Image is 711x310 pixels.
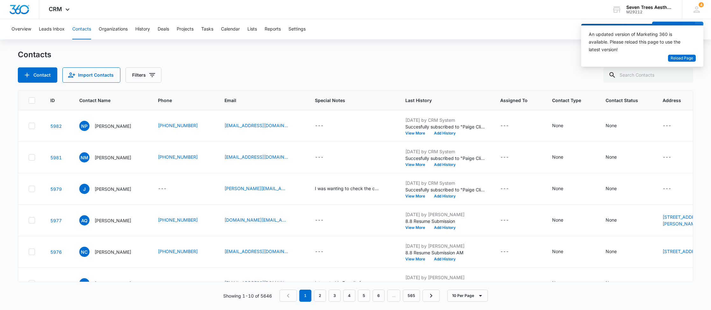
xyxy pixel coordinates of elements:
div: Contact Name - Carol DeMello - Select to Edit Field [79,278,143,288]
button: View More [405,226,430,230]
a: Page 3 [329,290,341,302]
button: Filters [125,67,161,83]
span: Address [663,97,707,104]
a: Page 2 [314,290,326,302]
a: [PERSON_NAME][EMAIL_ADDRESS][DOMAIN_NAME] [224,185,288,192]
a: Navigate to contact details page for Nichole Cantu [50,249,62,255]
span: J [79,184,89,194]
button: Lists [247,19,257,39]
div: Special Notes - - Select to Edit Field [315,248,335,256]
div: Interested in Emsella for age related minor [MEDICAL_DATA]. Referred by [PERSON_NAME] [315,279,379,286]
div: Contact Type - None - Select to Edit Field [552,279,575,287]
button: Add Contact [18,67,57,83]
div: --- [500,248,509,256]
div: --- [663,122,671,130]
div: Contact Status - None - Select to Edit Field [606,279,628,287]
div: --- [158,279,167,287]
span: Contact Status [606,97,638,104]
span: 4 [699,2,704,7]
button: Contacts [72,19,91,39]
span: Contact Type [552,97,581,104]
p: [DATE] by [PERSON_NAME] [405,211,485,218]
p: [PERSON_NAME] [95,123,131,129]
div: Assigned To - - Select to Edit Field [500,279,520,287]
p: [DATE] by CRM System [405,180,485,186]
span: NC [79,247,89,257]
p: Showing 1-10 of 5646 [223,293,272,299]
button: View More [405,131,430,135]
span: Contact Name [79,97,133,104]
div: Email - talyamccool@gmail.com - Select to Edit Field [224,154,300,161]
button: Add History [430,163,460,167]
span: Last History [405,97,476,104]
div: None [606,217,617,223]
button: View More [405,194,430,198]
div: Contact Type - None - Select to Edit Field [552,217,575,224]
p: [DATE] by CRM System [405,148,485,155]
div: Special Notes - - Select to Edit Field [315,217,335,224]
p: Succesfully subscribed to "Paige Client List". [405,155,485,162]
div: Phone - - Select to Edit Field [158,185,178,193]
button: Settings [288,19,306,39]
div: Contact Name - Nichole Cantu - Select to Edit Field [79,247,143,257]
div: Contact Name - Ashley Quiroz Ortiz - Select to Edit Field [79,215,143,225]
a: Navigate to contact details page for Ashley Quiroz Ortiz [50,218,62,223]
span: Phone [158,97,200,104]
div: --- [663,185,671,193]
div: None [606,122,617,129]
p: Succesfully subscribed to "Paige Client List". [405,123,485,130]
span: AQ [79,215,89,225]
div: I was wanting to check the cost of the diamond glow and maybe setting up an appt for it a few wee... [315,185,379,192]
div: Email - ncantu48@gmail.com - Select to Edit Field [224,248,300,256]
span: Assigned To [500,97,528,104]
p: [DATE] by [PERSON_NAME] [405,274,485,281]
button: 10 Per Page [447,290,488,302]
div: None [606,248,617,255]
a: [STREET_ADDRESS] [663,249,705,254]
div: Email - nattypres7@yahoo.com - Select to Edit Field [224,122,300,130]
div: --- [500,122,509,130]
input: Search Contacts [603,67,693,83]
div: Special Notes - - Select to Edit Field [315,154,335,161]
p: [DATE] by CRM System [405,117,485,123]
button: Add History [430,131,460,135]
div: --- [500,279,509,287]
div: --- [663,279,671,287]
div: Contact Type - None - Select to Edit Field [552,248,575,256]
button: Reload Page [668,55,696,62]
button: Projects [177,19,194,39]
a: Page 4 [343,290,355,302]
div: Contact Status - None - Select to Edit Field [606,154,628,161]
div: Assigned To - - Select to Edit Field [500,217,520,224]
div: Contact Name - Jennifer - Select to Edit Field [79,184,143,194]
div: Assigned To - - Select to Edit Field [500,154,520,161]
span: CD [79,278,89,288]
p: [PERSON_NAME] [95,154,131,161]
div: Special Notes - - Select to Edit Field [315,122,335,130]
p: 8.8 Booked AM [405,281,485,287]
div: None [552,279,563,286]
a: [DOMAIN_NAME][EMAIL_ADDRESS][DOMAIN_NAME] [224,217,288,223]
div: --- [315,122,324,130]
a: Page 5 [358,290,370,302]
div: None [552,185,563,192]
button: Add Contact [652,22,695,37]
div: Contact Type - None - Select to Edit Field [552,154,575,161]
button: Organizations [99,19,128,39]
button: Tasks [201,19,213,39]
button: Leads Inbox [39,19,65,39]
button: Reports [265,19,281,39]
a: [PHONE_NUMBER] [158,122,198,129]
div: Phone - 9705280533 - Select to Edit Field [158,248,209,256]
div: Contact Name - Natalie Prestwich - Select to Edit Field [79,121,143,131]
span: NM [79,152,89,162]
div: --- [158,185,167,193]
div: Address - - Select to Edit Field [663,185,683,193]
p: 8.8 Resume Submission AM [405,249,485,256]
a: [PHONE_NUMBER] [158,154,198,160]
a: [EMAIL_ADDRESS][DOMAIN_NAME] [224,279,288,286]
button: Add History [430,194,460,198]
button: Add History [430,257,460,261]
button: View More [405,163,430,167]
button: Overview [11,19,31,39]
